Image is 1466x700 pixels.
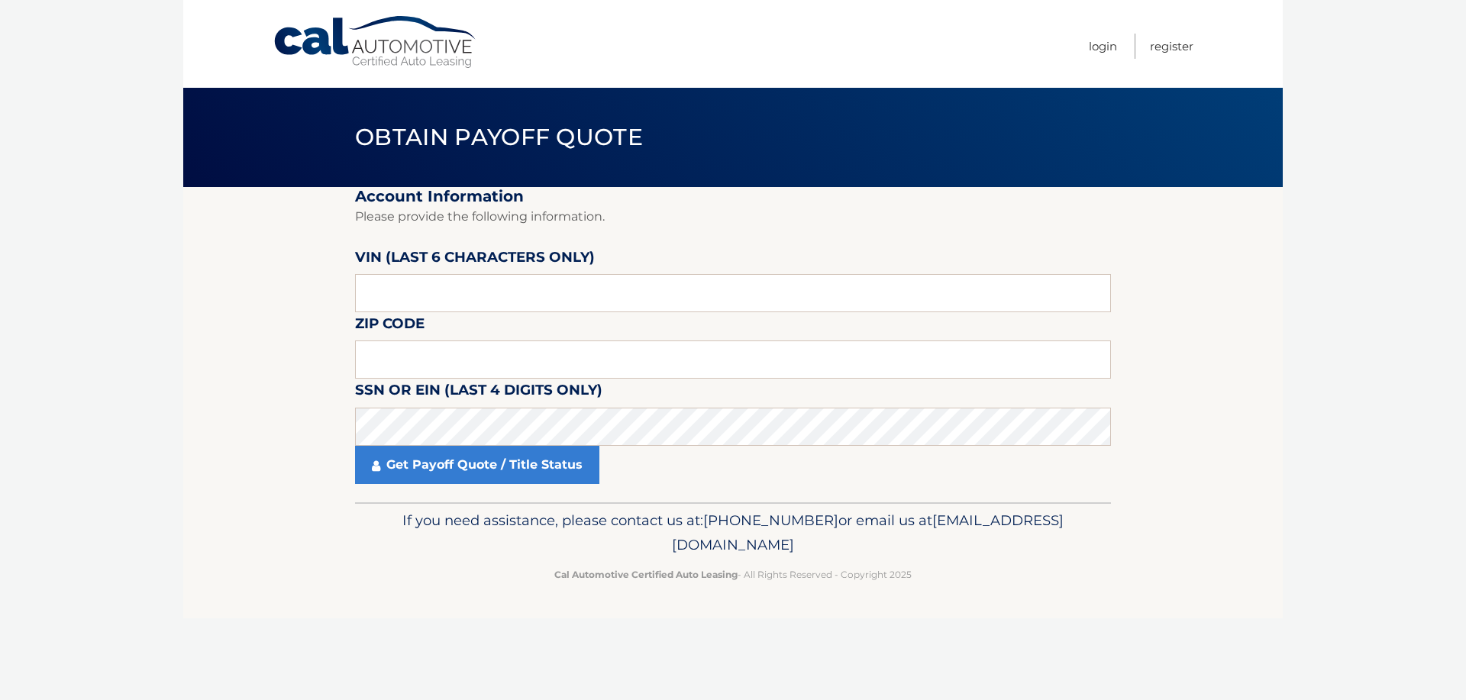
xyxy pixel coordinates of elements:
p: - All Rights Reserved - Copyright 2025 [365,566,1101,582]
a: Get Payoff Quote / Title Status [355,446,599,484]
label: Zip Code [355,312,425,340]
p: Please provide the following information. [355,206,1111,227]
strong: Cal Automotive Certified Auto Leasing [554,569,738,580]
p: If you need assistance, please contact us at: or email us at [365,508,1101,557]
a: Cal Automotive [273,15,479,69]
a: Login [1089,34,1117,59]
h2: Account Information [355,187,1111,206]
label: SSN or EIN (last 4 digits only) [355,379,602,407]
span: Obtain Payoff Quote [355,123,643,151]
a: Register [1150,34,1193,59]
span: [PHONE_NUMBER] [703,511,838,529]
label: VIN (last 6 characters only) [355,246,595,274]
